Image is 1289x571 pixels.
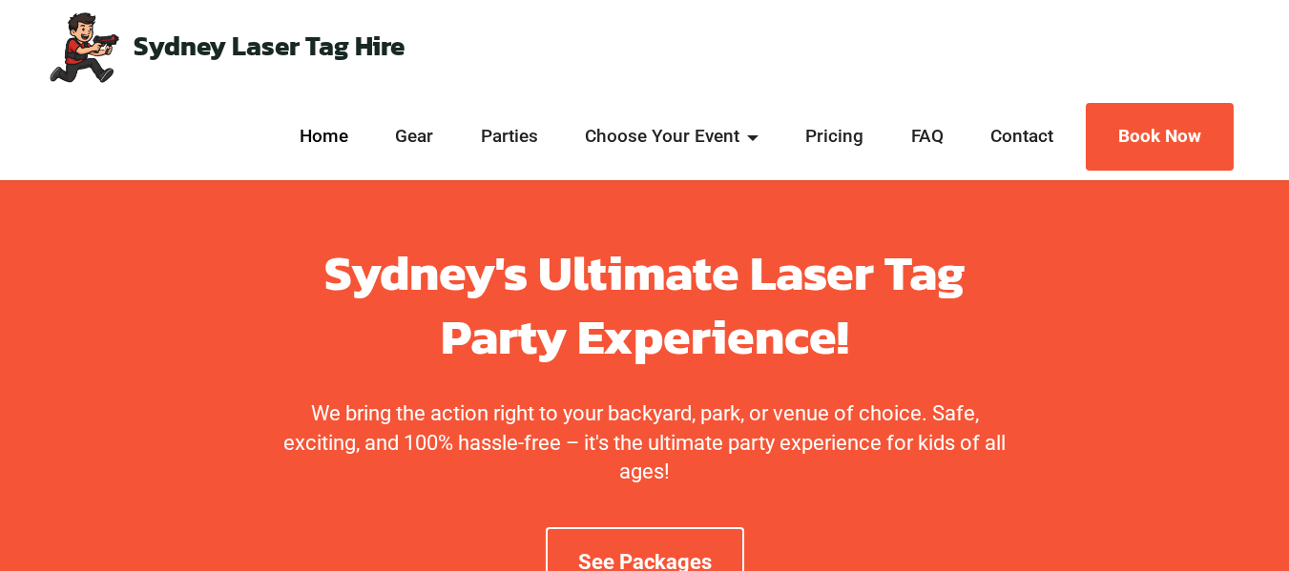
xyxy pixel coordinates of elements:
img: Mobile Laser Tag Parties Sydney [46,10,121,84]
a: Book Now [1086,103,1234,171]
a: Pricing [800,124,869,150]
a: FAQ [905,124,948,150]
a: Gear [390,124,439,150]
a: Sydney Laser Tag Hire [134,33,405,60]
strong: Sydney's Ultimate Laser Tag Party Experience! [324,235,965,373]
a: Contact [985,124,1058,150]
a: Home [294,124,353,150]
a: Choose Your Event [579,124,763,150]
p: We bring the action right to your backyard, park, or venue of choice. Safe, exciting, and 100% ha... [279,399,1011,487]
a: Parties [475,124,543,150]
